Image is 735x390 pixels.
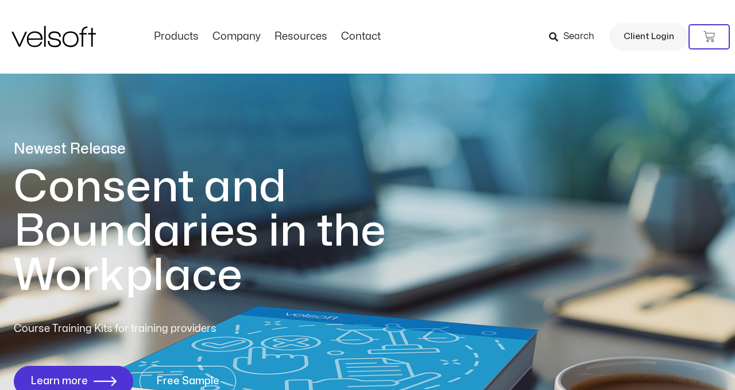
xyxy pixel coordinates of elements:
span: Learn more [30,376,88,387]
a: ProductsMenu Toggle [147,30,206,43]
p: Newest Release [14,139,433,159]
a: CompanyMenu Toggle [206,30,268,43]
a: Search [549,27,602,47]
span: Search [563,29,594,44]
a: ContactMenu Toggle [334,30,388,43]
h1: Consent and Boundaries in the Workplace [14,165,433,298]
span: Client Login [624,29,674,44]
img: Velsoft Training Materials [11,26,96,47]
nav: Menu [147,30,388,43]
p: Course Training Kits for training providers [14,321,300,337]
span: Free Sample [156,376,219,387]
a: ResourcesMenu Toggle [268,30,334,43]
a: Client Login [609,23,688,51]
